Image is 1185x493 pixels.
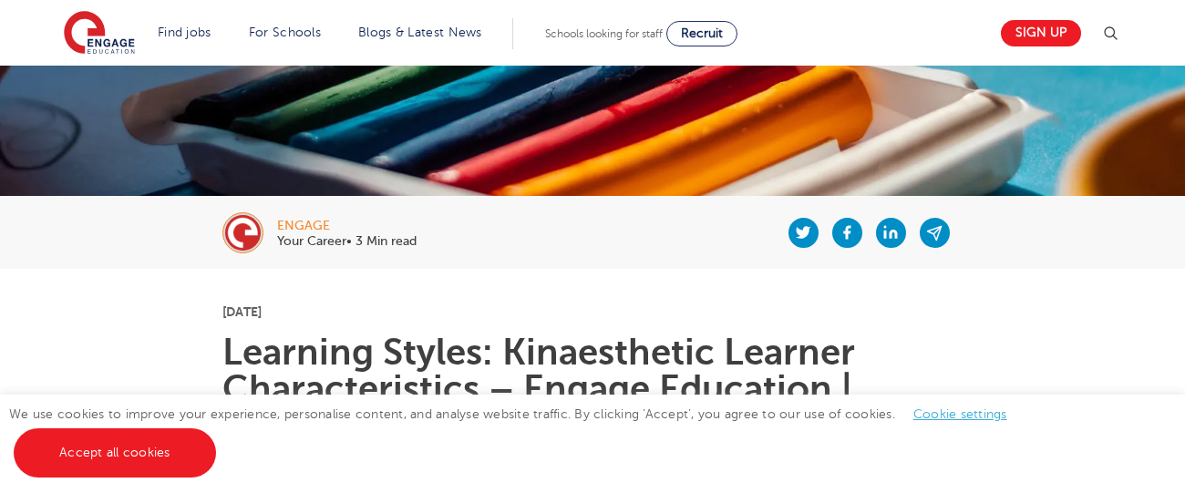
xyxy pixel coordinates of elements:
[9,407,1025,459] span: We use cookies to improve your experience, personalise content, and analyse website traffic. By c...
[14,428,216,478] a: Accept all cookies
[681,26,723,40] span: Recruit
[222,305,963,318] p: [DATE]
[249,26,321,39] a: For Schools
[64,11,135,56] img: Engage Education
[666,21,737,46] a: Recruit
[1001,20,1081,46] a: Sign up
[222,334,963,407] h1: Learning Styles: Kinaesthetic Learner Characteristics – Engage Education |
[158,26,211,39] a: Find jobs
[277,220,417,232] div: engage
[358,26,482,39] a: Blogs & Latest News
[545,27,663,40] span: Schools looking for staff
[913,407,1007,421] a: Cookie settings
[277,235,417,248] p: Your Career• 3 Min read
